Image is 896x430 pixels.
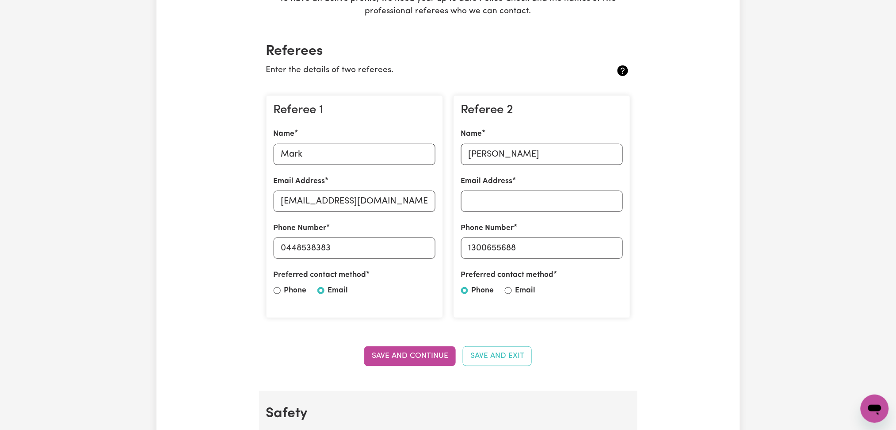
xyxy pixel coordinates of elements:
[463,346,532,366] button: Save and Exit
[461,176,513,187] label: Email Address
[515,285,536,296] label: Email
[274,103,435,118] h3: Referee 1
[364,346,456,366] button: Save and Continue
[274,223,327,234] label: Phone Number
[274,128,295,140] label: Name
[274,269,366,281] label: Preferred contact method
[266,405,630,422] h2: Safety
[266,64,570,77] p: Enter the details of two referees.
[461,269,554,281] label: Preferred contact method
[284,285,307,296] label: Phone
[461,103,623,118] h3: Referee 2
[266,43,630,60] h2: Referees
[328,285,348,296] label: Email
[861,395,889,423] iframe: Button to launch messaging window
[461,223,514,234] label: Phone Number
[461,128,482,140] label: Name
[274,176,325,187] label: Email Address
[472,285,494,296] label: Phone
